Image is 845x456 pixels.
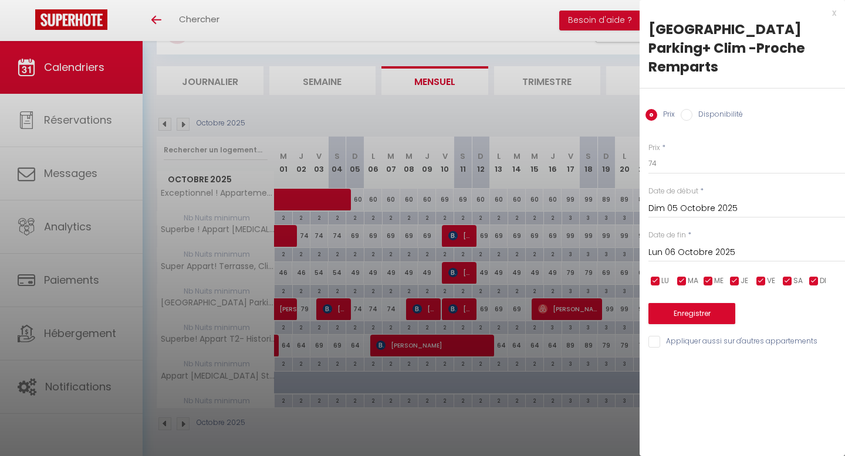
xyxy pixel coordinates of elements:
[657,109,675,122] label: Prix
[648,186,698,197] label: Date de début
[714,275,724,287] span: ME
[688,275,698,287] span: MA
[648,303,735,324] button: Enregistrer
[648,20,836,76] div: [GEOGRAPHIC_DATA] Parking+ Clim -Proche Remparts
[820,275,826,287] span: DI
[741,275,748,287] span: JE
[767,275,775,287] span: VE
[795,403,836,447] iframe: Chat
[648,230,686,241] label: Date de fin
[692,109,743,122] label: Disponibilité
[661,275,669,287] span: LU
[648,142,660,154] label: Prix
[9,5,45,40] button: Ouvrir le widget de chat LiveChat
[640,6,836,20] div: x
[793,275,803,287] span: SA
